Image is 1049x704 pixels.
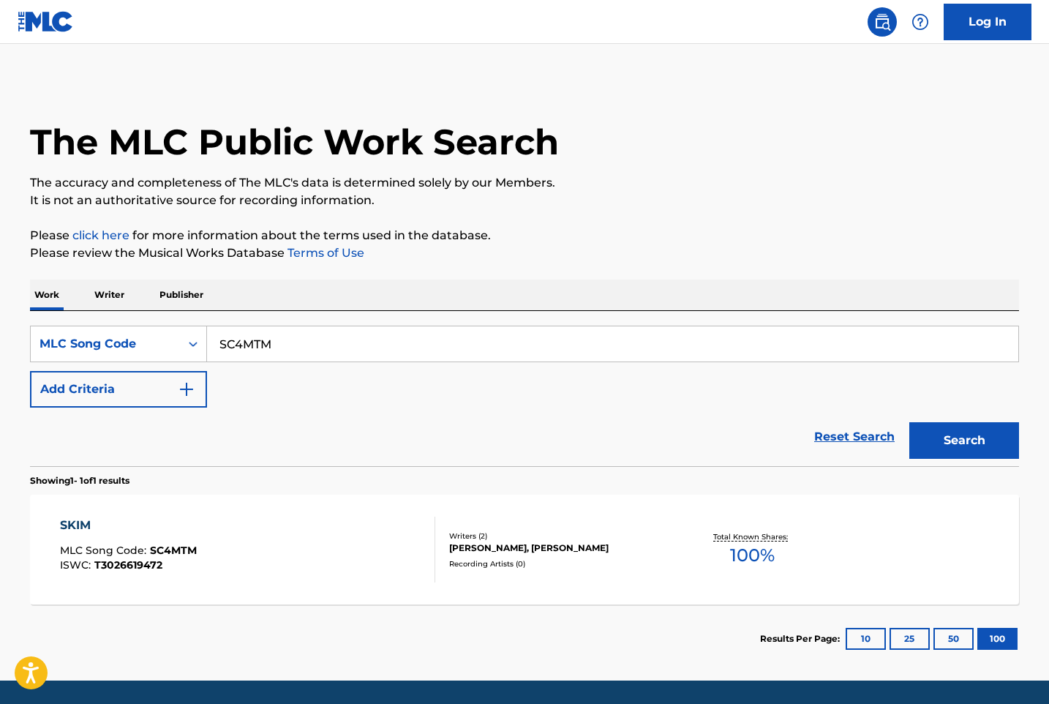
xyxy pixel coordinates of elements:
a: Reset Search [807,421,902,453]
p: Please for more information about the terms used in the database. [30,227,1019,244]
p: The accuracy and completeness of The MLC's data is determined solely by our Members. [30,174,1019,192]
div: Help [906,7,935,37]
a: click here [72,228,129,242]
button: Search [909,422,1019,459]
div: Writers ( 2 ) [449,531,670,542]
p: Publisher [155,280,208,310]
div: SKIM [60,517,197,534]
button: 50 [933,628,974,650]
button: 25 [890,628,930,650]
span: T3026619472 [94,558,162,572]
img: help [911,13,929,31]
a: SKIMMLC Song Code:SC4MTMISWC:T3026619472Writers (2)[PERSON_NAME], [PERSON_NAME]Recording Artists ... [30,495,1019,604]
p: Showing 1 - 1 of 1 results [30,474,129,487]
h1: The MLC Public Work Search [30,120,559,164]
a: Public Search [868,7,897,37]
p: It is not an authoritative source for recording information. [30,192,1019,209]
button: Add Criteria [30,371,207,408]
p: Work [30,280,64,310]
span: SC4MTM [150,544,197,557]
form: Search Form [30,326,1019,466]
a: Terms of Use [285,246,364,260]
div: Recording Artists ( 0 ) [449,558,670,569]
span: 100 % [730,542,775,569]
p: Total Known Shares: [713,531,792,542]
a: Log In [944,4,1031,40]
span: MLC Song Code : [60,544,150,557]
div: [PERSON_NAME], [PERSON_NAME] [449,542,670,555]
div: MLC Song Code [40,335,171,353]
img: 9d2ae6d4665cec9f34b9.svg [178,381,195,398]
p: Results Per Page: [760,632,843,645]
img: MLC Logo [18,11,74,32]
button: 10 [846,628,886,650]
button: 100 [977,628,1018,650]
img: search [873,13,891,31]
p: Please review the Musical Works Database [30,244,1019,262]
span: ISWC : [60,558,94,572]
p: Writer [90,280,129,310]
